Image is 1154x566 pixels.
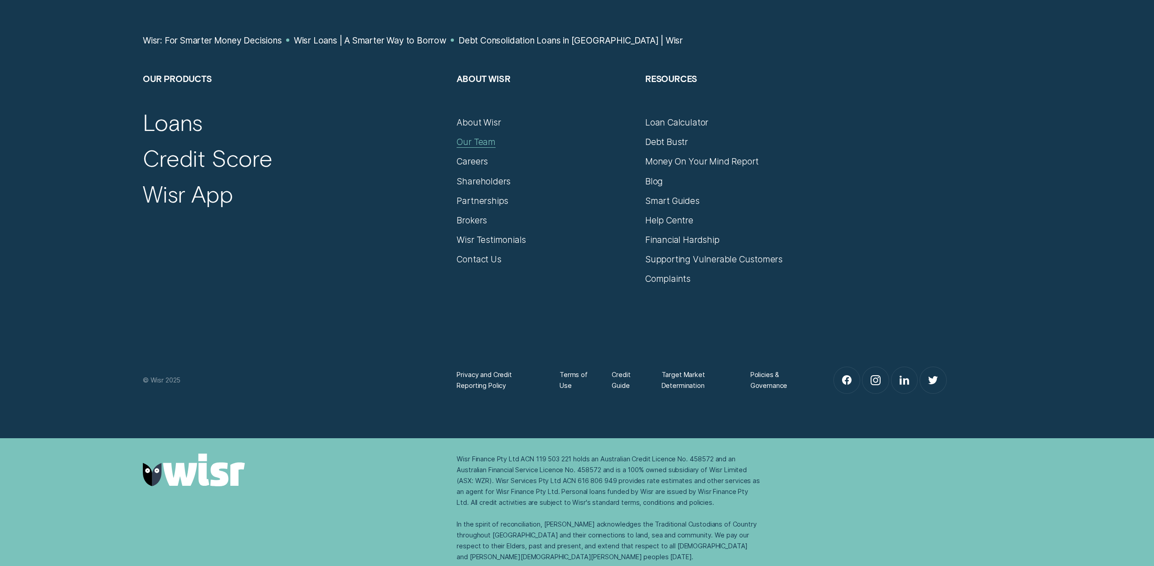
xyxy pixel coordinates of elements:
h2: Resources [645,73,823,117]
a: Debt Consolidation Loans in Australia | Wisr [458,35,683,46]
div: © Wisr 2025 [137,375,452,386]
a: Wisr Loans | A Smarter Way to Borrow [294,35,447,46]
a: Wisr: For Smarter Money Decisions [143,35,282,46]
a: Smart Guides [645,195,700,206]
a: Loan Calculator [645,117,708,128]
h2: Our Products [143,73,446,117]
h2: About Wisr [457,73,634,117]
a: Partnerships [457,195,508,206]
a: Contact Us [457,254,501,265]
img: Wisr [143,454,245,486]
a: Debt Bustr [645,136,688,147]
a: Wisr App [143,179,233,208]
a: Credit Score [143,144,273,172]
a: Terms of Use [560,369,592,391]
a: About Wisr [457,117,501,128]
a: Money On Your Mind Report [645,156,759,167]
a: Wisr Testimonials [457,234,526,245]
a: Facebook [834,367,860,393]
a: LinkedIn [891,367,918,393]
a: Help Centre [645,215,693,226]
a: Privacy and Credit Reporting Policy [457,369,540,391]
a: Policies & Governance [750,369,803,391]
a: Target Market Determination [662,369,731,391]
a: Shareholders [457,176,511,187]
a: Complaints [645,273,691,284]
a: Supporting Vulnerable Customers [645,254,783,265]
a: Brokers [457,215,487,226]
a: Our Team [457,136,495,147]
a: Credit Guide [612,369,642,391]
a: Careers [457,156,488,167]
div: Debt Consolidation Loans in [GEOGRAPHIC_DATA] | Wisr [458,35,683,46]
a: Blog [645,176,663,187]
a: Financial Hardship [645,234,720,245]
a: Twitter [920,367,946,393]
a: Instagram [862,367,889,393]
a: Loans [143,108,203,136]
div: Wisr Finance Pty Ltd ACN 119 503 221 holds an Australian Credit Licence No. 458572 and an Austral... [457,454,760,562]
